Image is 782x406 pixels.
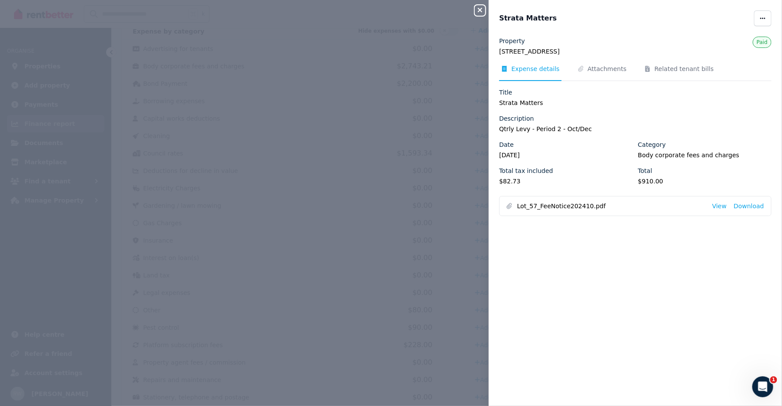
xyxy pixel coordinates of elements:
label: Category [638,140,666,149]
legend: [DATE] [499,151,633,159]
legend: Strata Matters [499,98,772,107]
a: Download [734,202,764,210]
span: Lot_57_FeeNotice202410.pdf [517,202,705,210]
span: Expense details [511,64,560,73]
span: Paid [757,39,768,45]
label: Title [499,88,512,97]
label: Date [499,140,514,149]
nav: Tabs [499,64,772,81]
legend: [STREET_ADDRESS] [499,47,772,56]
span: 1 [770,376,777,383]
span: Related tenant bills [655,64,714,73]
iframe: Intercom live chat [752,376,773,397]
legend: Qtrly Levy - Period 2 - Oct/Dec [499,125,772,133]
span: Attachments [588,64,627,73]
legend: $910.00 [638,177,772,186]
legend: $82.73 [499,177,633,186]
label: Property [499,37,525,45]
label: Total [638,166,652,175]
span: Strata Matters [499,13,557,24]
label: Total tax included [499,166,553,175]
a: View [712,202,727,210]
legend: Body corporate fees and charges [638,151,772,159]
label: Description [499,114,534,123]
